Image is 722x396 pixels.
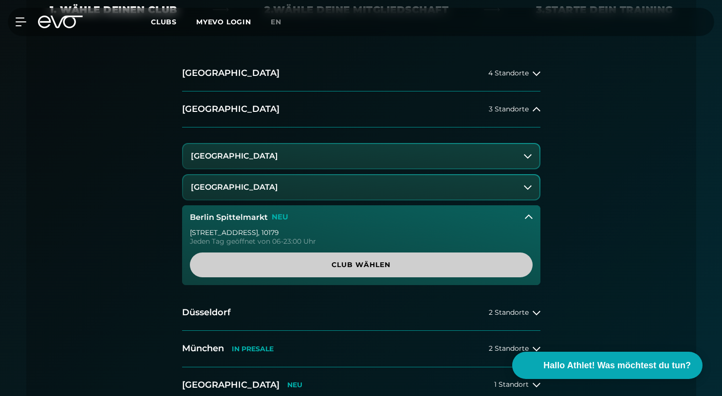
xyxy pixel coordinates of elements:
button: [GEOGRAPHIC_DATA]3 Standorte [182,91,540,127]
p: NEU [272,213,288,221]
h2: [GEOGRAPHIC_DATA] [182,67,279,79]
button: [GEOGRAPHIC_DATA] [183,144,539,168]
p: IN PRESALE [232,345,274,353]
a: MYEVO LOGIN [196,18,251,26]
button: MünchenIN PRESALE2 Standorte [182,331,540,367]
h3: Berlin Spittelmarkt [190,213,268,222]
a: en [271,17,293,28]
span: 3 Standorte [489,106,529,113]
h3: [GEOGRAPHIC_DATA] [191,152,278,161]
h3: [GEOGRAPHIC_DATA] [191,183,278,192]
span: Hallo Athlet! Was möchtest du tun? [543,359,691,372]
span: en [271,18,281,26]
span: Clubs [151,18,177,26]
button: [GEOGRAPHIC_DATA] [183,175,539,199]
span: 4 Standorte [488,70,529,77]
button: Hallo Athlet! Was möchtest du tun? [512,352,703,379]
button: Düsseldorf2 Standorte [182,295,540,331]
h2: Düsseldorf [182,306,231,319]
div: Jeden Tag geöffnet von 06-23:00 Uhr [190,238,533,245]
div: [STREET_ADDRESS] , 10179 [190,229,533,236]
h2: [GEOGRAPHIC_DATA] [182,379,279,391]
span: 1 Standort [494,381,529,388]
button: Berlin SpittelmarktNEU [182,205,540,230]
h2: München [182,342,224,355]
p: NEU [287,381,302,389]
a: Club wählen [190,252,533,277]
h2: [GEOGRAPHIC_DATA] [182,103,279,115]
button: [GEOGRAPHIC_DATA]4 Standorte [182,55,540,91]
a: Clubs [151,17,196,26]
span: Club wählen [213,260,509,270]
span: 2 Standorte [489,309,529,316]
span: 2 Standorte [489,345,529,352]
